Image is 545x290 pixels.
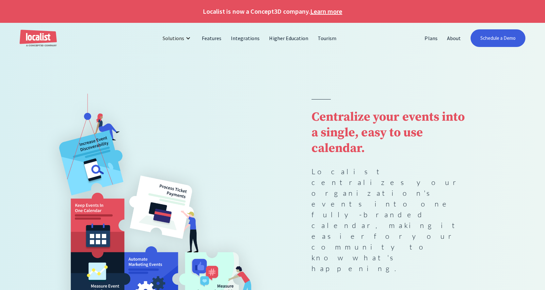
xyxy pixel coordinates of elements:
[163,34,184,42] div: Solutions
[20,30,57,47] a: home
[420,30,442,46] a: Plans
[197,30,226,46] a: Features
[312,109,465,156] strong: Centralize your events into a single, easy to use calendar.
[226,30,264,46] a: Integrations
[310,7,342,16] a: Learn more
[312,166,467,274] p: Localist centralizes your organization's events into one fully-branded calendar, making it easier...
[471,29,526,47] a: Schedule a Demo
[442,30,466,46] a: About
[264,30,313,46] a: Higher Education
[313,30,341,46] a: Tourism
[158,30,197,46] div: Solutions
